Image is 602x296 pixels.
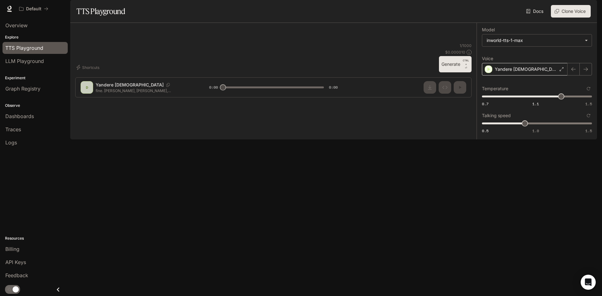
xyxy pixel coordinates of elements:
[482,56,493,61] p: Voice
[581,275,596,290] div: Open Intercom Messenger
[482,113,511,118] p: Talking speed
[532,101,539,106] span: 1.1
[445,49,465,55] p: $ 0.000010
[585,128,592,133] span: 1.5
[482,128,488,133] span: 0.5
[463,59,469,66] p: CTRL +
[463,59,469,70] p: ⏎
[460,43,472,48] p: 1 / 1000
[551,5,591,18] button: Clone Voice
[487,37,582,44] div: inworld-tts-1-max
[16,3,51,15] button: All workspaces
[26,6,41,12] p: Default
[482,34,592,46] div: inworld-tts-1-max
[495,66,557,72] p: Yandere [DEMOGRAPHIC_DATA]
[75,62,102,72] button: Shortcuts
[482,28,495,32] p: Model
[585,101,592,106] span: 1.5
[439,56,472,72] button: GenerateCTRL +⏎
[482,86,508,91] p: Temperature
[77,5,125,18] h1: TTS Playground
[525,5,546,18] a: Docs
[585,112,592,119] button: Reset to default
[585,85,592,92] button: Reset to default
[482,101,488,106] span: 0.7
[532,128,539,133] span: 1.0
